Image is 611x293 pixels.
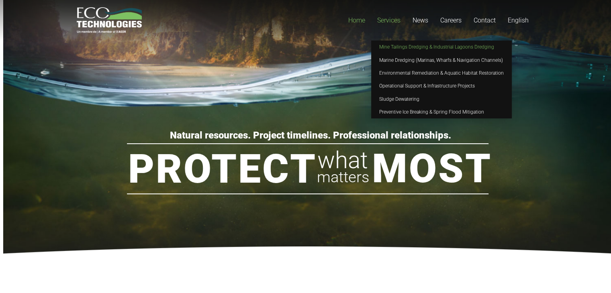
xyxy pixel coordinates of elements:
[372,149,492,189] rs-layer: Most
[379,96,419,102] span: Sludge Dewatering
[379,109,484,115] span: Preventive Ice Breaking & Spring Flood Mitigation
[371,93,512,106] a: Sludge Dewatering
[371,53,512,66] a: Marine Dredging (Marinas, Wharfs & Navigation Channels)
[371,67,512,79] a: Environmental Remediation & Aquatic Habitat Restoration
[170,131,451,140] rs-layer: Natural resources. Project timelines. Professional relationships.
[413,16,428,24] span: News
[371,106,512,118] a: Preventive Ice Breaking & Spring Flood Mitigation
[371,41,512,53] a: Mine Tailings Dredging & Industrial Lagoons Dredging
[508,16,529,24] span: English
[128,149,317,189] rs-layer: Protect
[77,7,142,33] a: logo_EcoTech_ASDR_RGB
[379,57,503,63] span: Marine Dredging (Marinas, Wharfs & Navigation Channels)
[377,16,401,24] span: Services
[317,165,369,189] rs-layer: matters
[348,16,365,24] span: Home
[440,16,462,24] span: Careers
[474,16,496,24] span: Contact
[379,83,475,89] span: Operational Support & Infrastructure Projects
[371,79,512,92] a: Operational Support & Infrastructure Projects
[317,149,368,172] rs-layer: what
[379,70,504,76] span: Environmental Remediation & Aquatic Habitat Restoration
[379,44,494,50] span: Mine Tailings Dredging & Industrial Lagoons Dredging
